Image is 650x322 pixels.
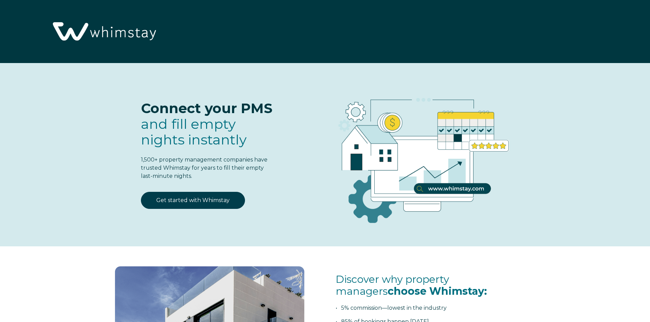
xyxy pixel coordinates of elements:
span: Connect your PMS [141,100,272,117]
a: Get started with Whimstay [141,192,245,209]
img: RBO Ilustrations-03 [300,77,540,234]
span: and [141,116,247,148]
span: • 5% commission—lowest in the industry [336,305,447,311]
span: 1,500+ property management companies have trusted Whimstay for years to fill their empty last-min... [141,156,268,179]
img: Whimstay Logo-02 1 [48,3,159,61]
span: Discover why property managers [336,273,487,297]
span: fill empty nights instantly [141,116,247,148]
span: choose Whimstay: [388,285,487,297]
